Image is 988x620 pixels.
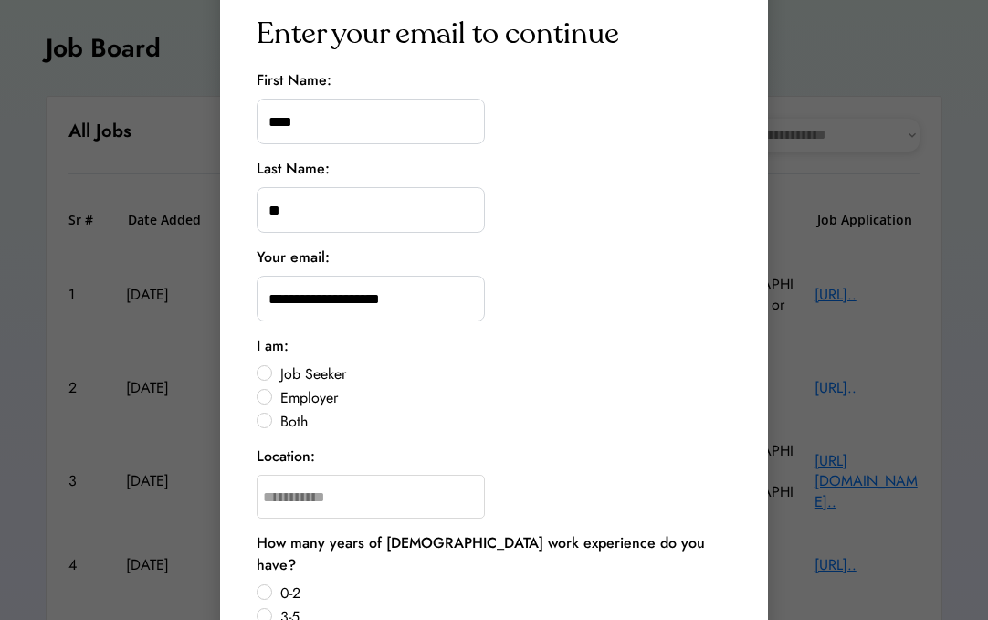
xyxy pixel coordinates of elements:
label: Job Seeker [275,367,731,382]
label: 0-2 [275,586,731,601]
div: How many years of [DEMOGRAPHIC_DATA] work experience do you have? [257,532,731,576]
div: Location: [257,446,315,468]
div: I am: [257,335,289,357]
label: Both [275,415,731,429]
div: Enter your email to continue [257,12,619,56]
div: Your email: [257,247,330,268]
div: First Name: [257,69,331,91]
div: Last Name: [257,158,330,180]
label: Employer [275,391,731,405]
